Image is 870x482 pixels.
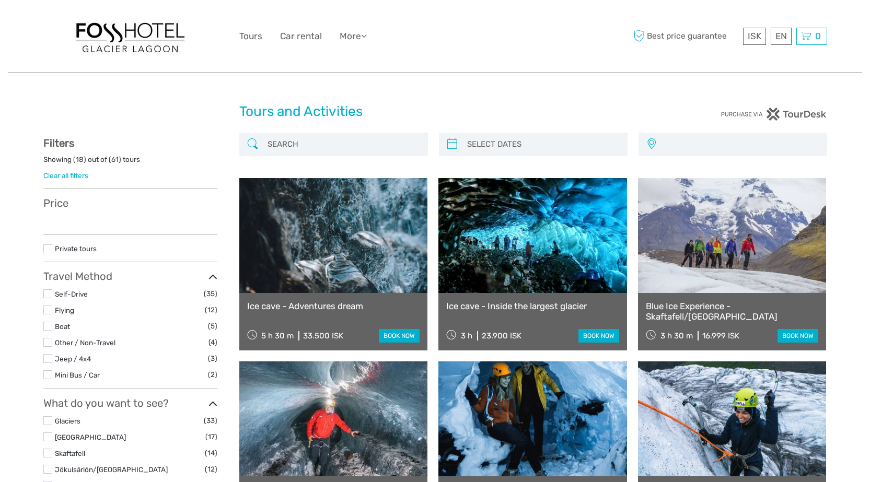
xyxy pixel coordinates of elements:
span: (2) [208,369,217,381]
a: Tours [239,29,262,44]
input: SEARCH [263,135,423,154]
a: Flying [55,306,74,314]
span: Best price guarantee [631,28,740,45]
span: (14) [205,447,217,459]
span: (3) [208,352,217,365]
h3: Travel Method [43,270,217,283]
div: 33.500 ISK [303,331,343,340]
a: Jeep / 4x4 [55,355,91,363]
div: EN [771,28,792,45]
span: (17) [205,431,217,443]
a: Ice cave - Adventures dream [247,301,420,311]
input: SELECT DATES [463,135,622,154]
a: Skaftafell [55,449,85,457]
span: (5) [208,320,217,332]
h1: Tours and Activities [239,103,631,120]
span: (12) [205,304,217,316]
h3: What do you want to see? [43,397,217,409]
span: 5 h 30 m [261,331,294,340]
a: Private tours [55,244,97,253]
span: 3 h 30 m [660,331,693,340]
div: 16.999 ISK [702,331,739,340]
a: Self-Drive [55,290,88,298]
div: Showing ( ) out of ( ) tours [43,155,217,171]
a: Glaciers [55,417,80,425]
a: Mini Bus / Car [55,371,100,379]
span: (12) [205,463,217,475]
span: (33) [204,415,217,427]
label: 61 [111,155,119,164]
a: Jökulsárlón/[GEOGRAPHIC_DATA] [55,465,168,474]
img: PurchaseViaTourDesk.png [721,108,827,121]
a: Car rental [280,29,322,44]
span: (35) [204,288,217,300]
label: 18 [76,155,84,164]
div: 23.900 ISK [482,331,521,340]
span: 3 h [461,331,472,340]
a: Other / Non-Travel [55,338,115,347]
a: [GEOGRAPHIC_DATA] [55,433,126,441]
span: 0 [814,31,822,41]
strong: Filters [43,137,74,149]
a: Boat [55,322,70,331]
a: book now [578,329,619,343]
a: book now [379,329,420,343]
a: More [340,29,367,44]
span: (4) [208,336,217,348]
a: Blue Ice Experience - Skaftafell/[GEOGRAPHIC_DATA] [646,301,819,322]
a: Ice cave - Inside the largest glacier [446,301,619,311]
h3: Price [43,197,217,209]
a: Clear all filters [43,171,88,180]
a: book now [778,329,818,343]
span: ISK [748,31,761,41]
img: 1303-6910c56d-1cb8-4c54-b886-5f11292459f5_logo_big.jpg [73,18,188,55]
